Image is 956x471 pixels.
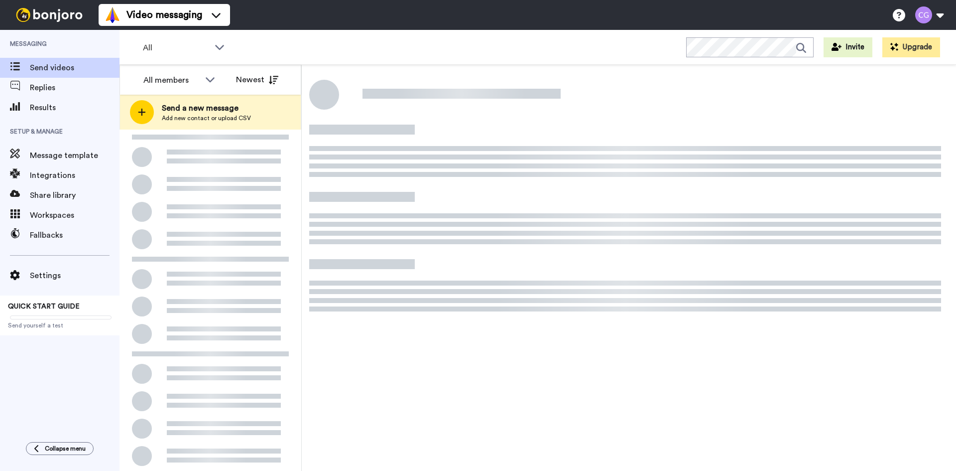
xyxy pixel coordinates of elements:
span: QUICK START GUIDE [8,303,80,310]
span: Video messaging [126,8,202,22]
span: All [143,42,210,54]
span: Add new contact or upload CSV [162,114,251,122]
img: bj-logo-header-white.svg [12,8,87,22]
span: Send yourself a test [8,321,112,329]
span: Fallbacks [30,229,119,241]
span: Settings [30,270,119,282]
button: Invite [824,37,872,57]
span: Share library [30,189,119,201]
button: Newest [229,70,286,90]
span: Results [30,102,119,114]
span: Replies [30,82,119,94]
div: All members [143,74,200,86]
span: Send a new message [162,102,251,114]
span: Send videos [30,62,119,74]
span: Message template [30,150,119,161]
span: Integrations [30,169,119,181]
button: Collapse menu [26,442,94,455]
img: vm-color.svg [105,7,120,23]
span: Workspaces [30,209,119,221]
span: Collapse menu [45,445,86,453]
button: Upgrade [882,37,940,57]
